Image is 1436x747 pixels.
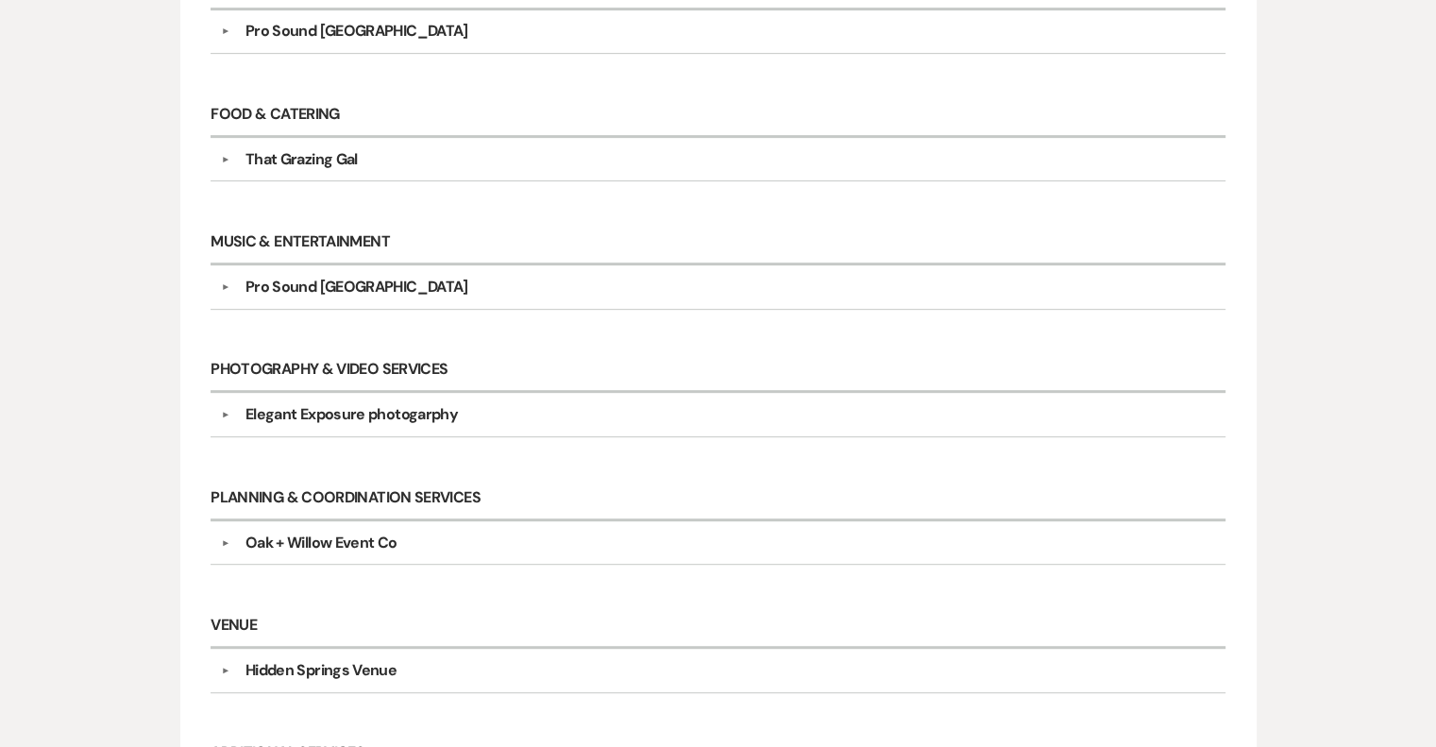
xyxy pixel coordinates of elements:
button: ▼ [214,666,237,675]
h6: Venue [211,604,1225,649]
h6: Music & Entertainment [211,221,1225,265]
button: ▼ [214,282,237,292]
button: ▼ [214,538,237,548]
div: Pro Sound [GEOGRAPHIC_DATA] [245,276,468,298]
div: Pro Sound [GEOGRAPHIC_DATA] [245,20,468,42]
button: ▼ [214,410,237,419]
button: ▼ [214,26,237,36]
div: That Grazing Gal [245,148,358,171]
h6: Photography & Video Services [211,349,1225,394]
h6: Planning & Coordination Services [211,477,1225,521]
div: Hidden Springs Venue [245,659,397,682]
div: Oak + Willow Event Co [245,532,397,554]
button: ▼ [214,155,237,164]
h6: Food & Catering [211,93,1225,138]
div: Elegant Exposure photogarphy [245,403,458,426]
